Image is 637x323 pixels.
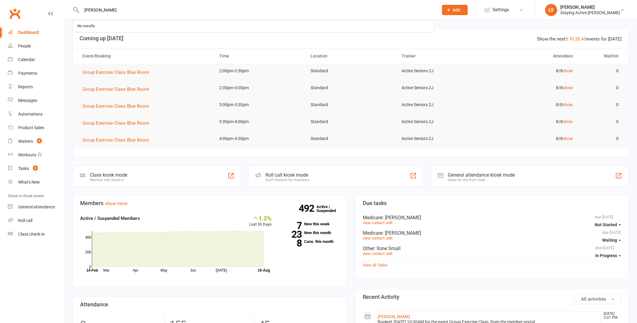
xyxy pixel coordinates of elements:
td: Active Seniors 2J [396,64,487,78]
h3: Due tasks [363,200,621,206]
div: People [18,44,31,48]
td: 2:00pm-2:30pm [214,64,305,78]
span: In Progress [595,253,617,258]
td: 0 [578,132,624,146]
button: In Progress [595,250,621,261]
a: Waivers 6 [8,135,64,148]
a: What's New [8,175,64,189]
td: Active Seniors 2J [396,98,487,112]
a: Automations [8,107,64,121]
div: Waivers [18,139,33,144]
h3: Members [80,200,339,206]
div: Show the next events for [DATE] [537,35,622,43]
span: All activities [581,296,606,302]
td: 8/8 [487,98,578,112]
a: Roll call [8,214,64,227]
button: Group Exercise Class Blue Room [83,103,153,110]
a: view contact [363,236,385,240]
span: Group Exercise Class Blue Room [83,120,149,126]
div: Calendar [18,57,35,62]
td: 0 [578,98,624,112]
th: Time [214,48,305,64]
td: 8/8 [487,115,578,129]
td: Standard [305,81,396,95]
td: 3:00pm-3:30pm [214,98,305,112]
td: 8/8 [487,81,578,95]
a: 7New this week [281,222,338,226]
div: Roll call [18,218,32,223]
strong: 8 [281,239,302,248]
div: Payments [18,71,37,76]
span: 6 [37,138,42,143]
button: Not Started [595,219,621,230]
div: Other [363,246,621,251]
a: 23New this month [281,231,338,235]
a: 10 [569,36,574,42]
th: Attendees [487,48,578,64]
td: 4:00pm-4:30pm [214,132,305,146]
div: Automations [18,112,43,116]
td: 3:30pm-4:00pm [214,115,305,129]
div: 1.2% [249,215,271,221]
a: view contact [363,220,385,225]
td: Standard [305,64,396,78]
a: show [563,119,573,124]
th: Location [305,48,396,64]
a: People [8,39,64,53]
td: Active Seniors 2J [396,115,487,129]
strong: 492 [299,204,317,213]
div: Medicare [363,230,621,236]
a: Messages [8,94,64,107]
h3: Coming up [DATE] [80,35,622,41]
a: Tasks 8 [8,162,64,175]
a: edit [386,236,392,240]
h3: Attendance [80,302,339,308]
td: 0 [578,81,624,95]
time: [DATE] 2:01 PM [601,312,621,320]
td: 8/8 [487,132,578,146]
span: : Ilone Small [374,246,401,251]
a: 20 [575,36,580,42]
div: What's New [18,180,40,184]
button: Add [442,5,468,15]
a: 492Active / Suspended [317,200,343,217]
div: Product Sales [18,125,44,130]
a: Workouts [8,148,64,162]
button: Group Exercise Class Blue Room [83,119,153,127]
div: Great for the front desk [448,178,515,182]
div: Dashboard [18,30,39,35]
button: Group Exercise Class Blue Room [83,69,153,76]
span: : [PERSON_NAME] [382,215,421,220]
strong: Active / Suspended Members [80,216,140,221]
a: view contact [363,251,385,256]
div: General attendance [18,204,55,209]
td: Standard [305,98,396,112]
td: Standard [305,115,396,129]
th: Waitlist [578,48,624,64]
td: Active Seniors 2J [396,81,487,95]
td: 8/8 [487,64,578,78]
a: Reports [8,80,64,94]
span: Group Exercise Class Blue Room [83,103,149,109]
div: Roll call kiosk mode [265,172,309,178]
td: 2:30pm-3:00pm [214,81,305,95]
div: Last 30 Days [249,215,271,228]
button: Group Exercise Class Blue Room [83,86,153,93]
span: 8 [33,165,38,171]
a: View all Tasks [363,263,388,267]
span: Group Exercise Class Blue Room [83,137,149,143]
th: Trainer [396,48,487,64]
div: Workouts [18,152,36,157]
a: 5 [565,36,568,42]
span: Group Exercise Class Blue Room [83,86,149,92]
strong: 23 [281,230,302,239]
a: show more [105,201,128,206]
div: Class check-in [18,232,45,237]
div: Reports [18,84,33,89]
a: Dashboard [8,26,64,39]
input: Search... [80,6,434,14]
a: show [563,136,573,141]
div: Messages [18,98,37,103]
span: Not Started [595,222,617,227]
button: All activities [574,294,621,304]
